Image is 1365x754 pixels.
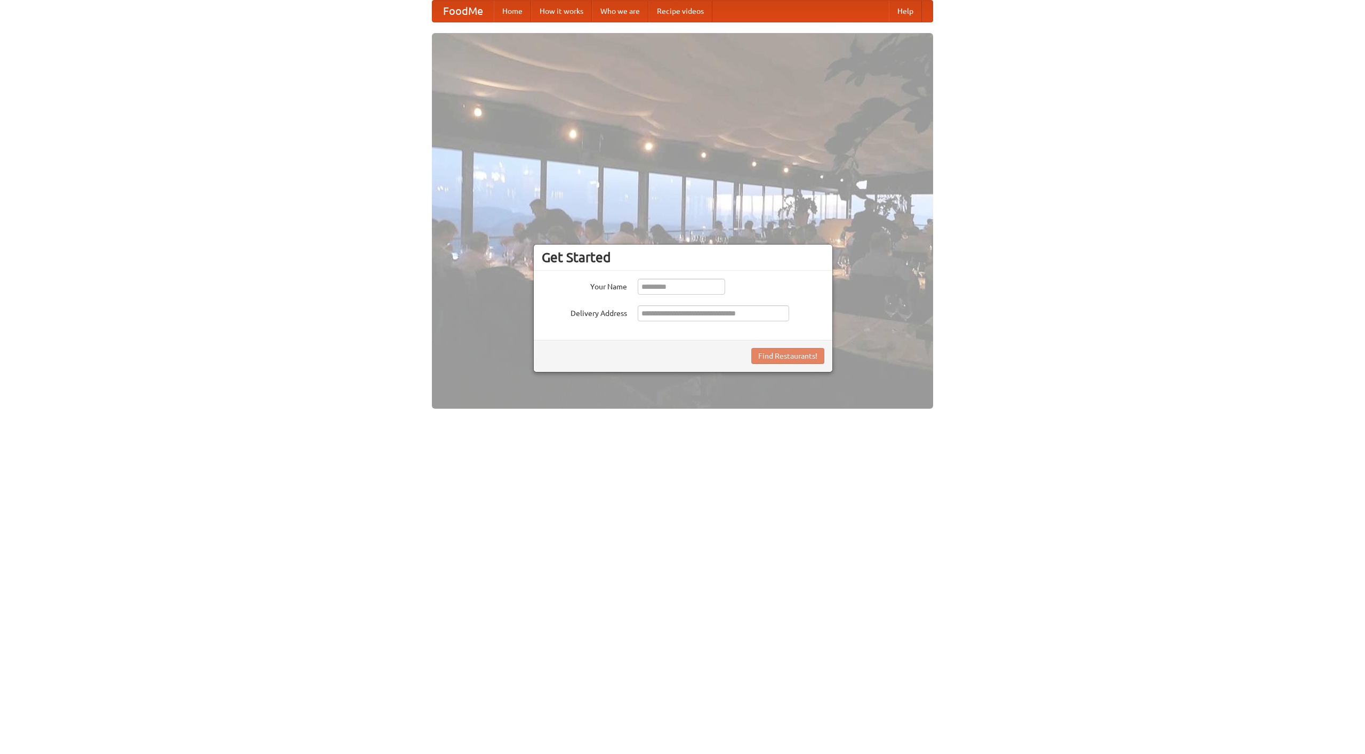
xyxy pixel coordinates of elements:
button: Find Restaurants! [751,348,824,364]
label: Your Name [542,279,627,292]
a: Who we are [592,1,648,22]
h3: Get Started [542,249,824,265]
a: FoodMe [432,1,494,22]
a: Recipe videos [648,1,712,22]
a: How it works [531,1,592,22]
a: Home [494,1,531,22]
a: Help [889,1,922,22]
label: Delivery Address [542,305,627,319]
